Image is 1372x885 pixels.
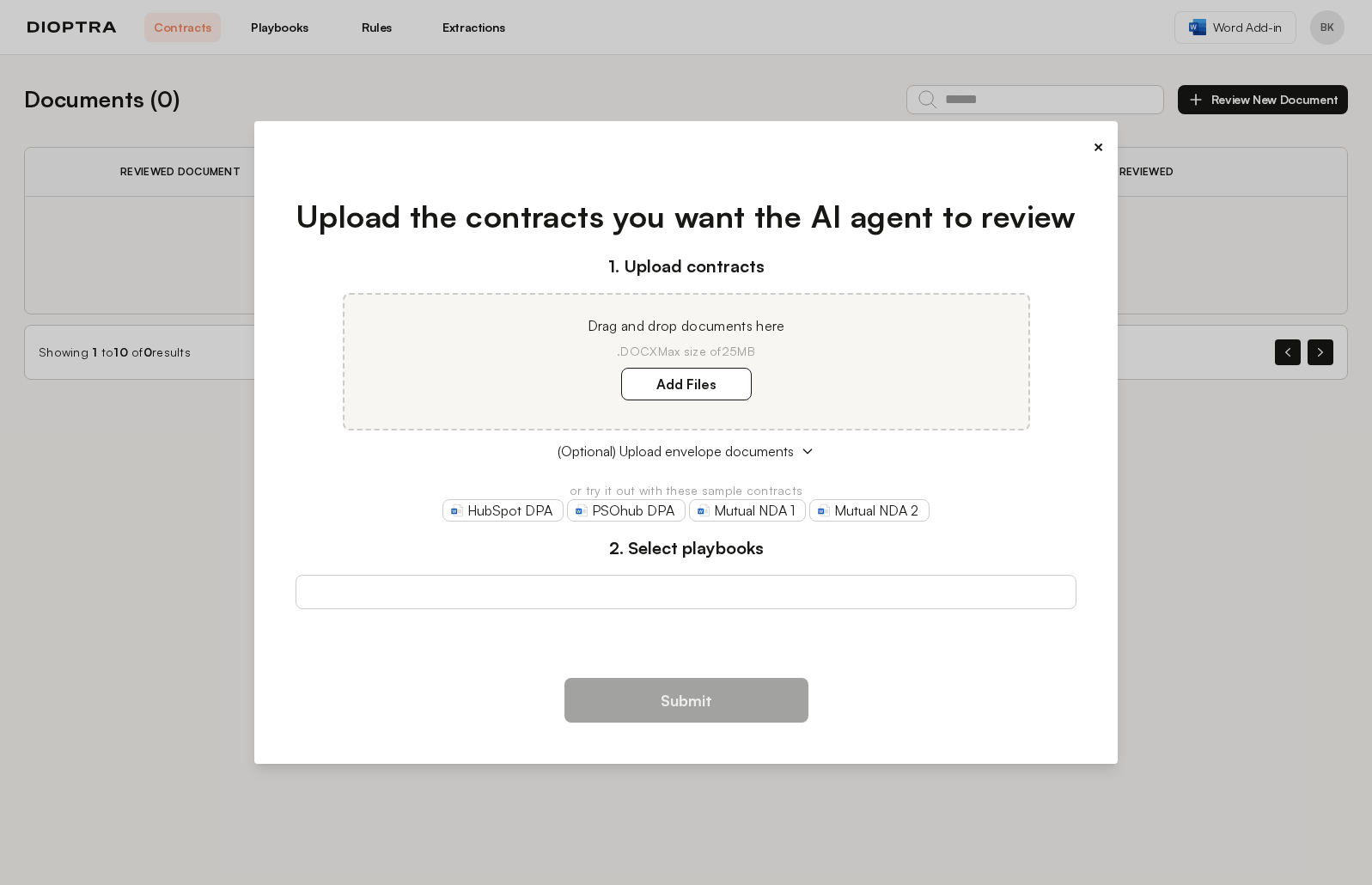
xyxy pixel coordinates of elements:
[296,535,1076,561] h3: 2. Select playbooks
[442,499,564,522] a: HubSpot DPA
[365,343,1008,360] p: .DOCX Max size of 25MB
[621,368,752,400] label: Add Files
[558,441,794,461] span: (Optional) Upload envelope documents
[809,499,930,522] a: Mutual NDA 2
[296,193,1076,240] h1: Upload the contracts you want the AI agent to review
[567,499,686,522] a: PSOhub DPA
[689,499,806,522] a: Mutual NDA 1
[296,253,1076,279] h3: 1. Upload contracts
[296,441,1076,461] button: (Optional) Upload envelope documents
[564,678,808,723] button: Submit
[1093,135,1104,159] button: ×
[296,482,1076,499] p: or try it out with these sample contracts
[365,315,1008,336] p: Drag and drop documents here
